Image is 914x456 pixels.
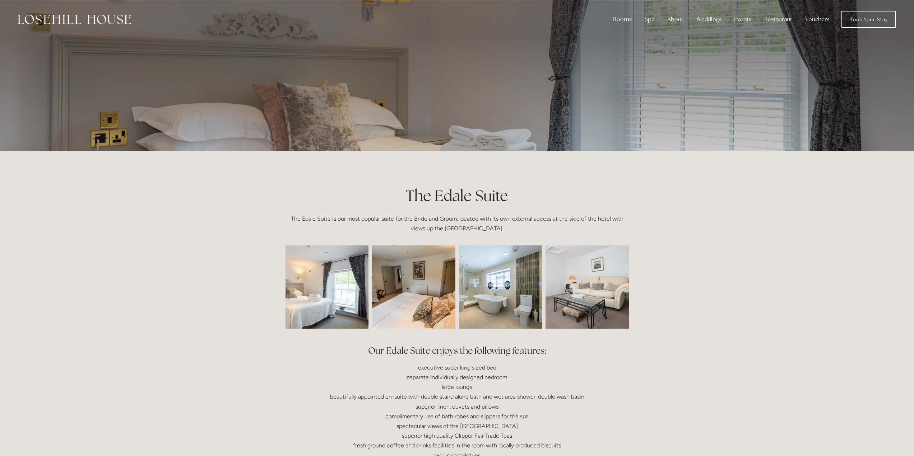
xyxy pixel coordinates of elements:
div: Events [728,12,757,27]
div: Restaurant [758,12,798,27]
img: losehill-35.jpg [438,245,563,329]
div: Weddings [691,12,727,27]
h2: Our Edale Suite enjoys the following features: [286,344,629,357]
a: Vouchers [799,12,835,27]
a: Book Your Stay [841,11,896,28]
div: Spa [639,12,660,27]
h1: The Edale Suite [286,185,629,206]
img: 20210514-14470342-LHH-hotel-photos-HDR.jpg [351,245,476,329]
img: edale lounge_crop.jpg [525,245,650,329]
img: losehill-22.jpg [248,245,373,329]
div: Rooms [607,12,637,27]
img: Losehill House [18,15,131,24]
p: The Edale Suite is our most popular suite for the Bride and Groom, located with its own external ... [286,214,629,233]
div: About [662,12,689,27]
